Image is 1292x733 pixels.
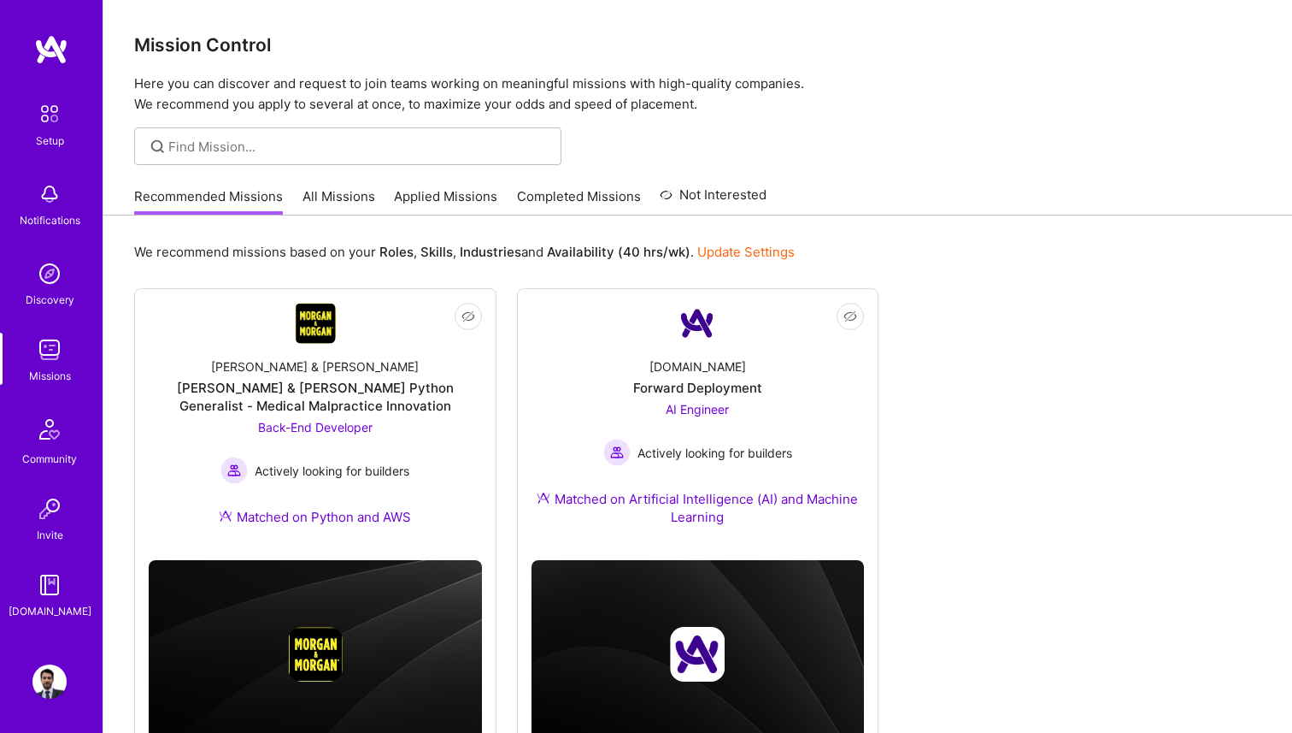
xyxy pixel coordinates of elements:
a: All Missions [302,187,375,216]
img: Ateam Purple Icon [537,491,550,505]
img: logo [34,34,68,65]
img: guide book [32,568,67,602]
div: Missions [29,367,71,385]
div: Forward Deployment [633,379,762,397]
b: Industries [460,244,521,260]
input: Find Mission... [168,138,549,156]
span: Actively looking for builders [637,444,792,462]
span: Actively looking for builders [255,462,409,480]
p: We recommend missions based on your , , and . [134,243,795,261]
img: discovery [32,257,67,291]
div: [DOMAIN_NAME] [649,358,746,375]
div: Community [22,450,77,468]
span: AI Engineer [666,402,729,417]
div: Matched on Artificial Intelligence (AI) and Machine Learning [531,490,865,526]
img: Community [29,409,70,450]
a: Completed Missions [517,187,641,216]
i: icon SearchGrey [148,137,167,157]
img: User Avatar [32,665,67,699]
img: Actively looking for builders [603,439,631,466]
a: Company Logo[PERSON_NAME] & [PERSON_NAME][PERSON_NAME] & [PERSON_NAME] Python Generalist - Medica... [149,303,482,547]
span: Back-End Developer [258,420,373,434]
div: Invite [37,526,63,544]
div: Setup [36,132,64,150]
a: Update Settings [697,244,795,260]
img: Company logo [288,627,343,682]
a: Not Interested [660,185,766,216]
b: Roles [379,244,414,260]
img: Company Logo [677,303,718,344]
p: Here you can discover and request to join teams working on meaningful missions with high-quality ... [134,74,1261,115]
b: Availability (40 hrs/wk) [547,244,690,260]
div: Notifications [20,211,80,229]
a: Recommended Missions [134,187,283,216]
div: [DOMAIN_NAME] [9,602,91,620]
div: [PERSON_NAME] & [PERSON_NAME] [211,358,419,375]
img: teamwork [32,333,67,367]
img: Invite [32,492,67,526]
div: Matched on Python and AWS [219,508,411,526]
a: User Avatar [28,665,71,699]
i: icon EyeClosed [461,310,475,323]
img: Company Logo [295,303,336,344]
div: Discovery [26,291,74,309]
a: Company Logo[DOMAIN_NAME]Forward DeploymentAI Engineer Actively looking for buildersActively look... [531,303,865,547]
img: Ateam Purple Icon [219,509,232,523]
h3: Mission Control [134,34,1261,56]
img: setup [32,96,68,132]
img: Actively looking for builders [220,457,248,484]
img: bell [32,177,67,211]
a: Applied Missions [394,187,497,216]
b: Skills [420,244,453,260]
i: icon EyeClosed [843,310,857,323]
div: [PERSON_NAME] & [PERSON_NAME] Python Generalist - Medical Malpractice Innovation [149,379,482,415]
img: Company logo [670,627,725,682]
